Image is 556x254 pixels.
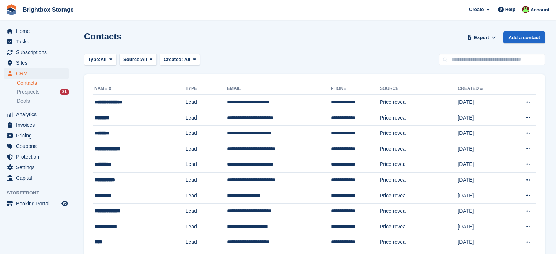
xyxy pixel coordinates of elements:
[4,68,69,79] a: menu
[469,6,484,13] span: Create
[186,219,227,235] td: Lead
[380,173,458,188] td: Price reveal
[4,58,69,68] a: menu
[186,126,227,141] td: Lead
[458,126,507,141] td: [DATE]
[458,204,507,219] td: [DATE]
[4,152,69,162] a: menu
[16,141,60,151] span: Coupons
[380,219,458,235] td: Price reveal
[16,37,60,47] span: Tasks
[380,83,458,95] th: Source
[119,54,157,66] button: Source: All
[465,31,498,43] button: Export
[4,173,69,183] a: menu
[186,157,227,173] td: Lead
[60,199,69,208] a: Preview store
[16,26,60,36] span: Home
[160,54,200,66] button: Created: All
[4,37,69,47] a: menu
[186,95,227,110] td: Lead
[186,188,227,204] td: Lead
[458,157,507,173] td: [DATE]
[84,31,122,41] h1: Contacts
[530,6,549,14] span: Account
[505,6,515,13] span: Help
[380,188,458,204] td: Price reveal
[474,34,489,41] span: Export
[458,235,507,250] td: [DATE]
[4,198,69,209] a: menu
[4,109,69,120] a: menu
[17,88,39,95] span: Prospects
[458,219,507,235] td: [DATE]
[16,130,60,141] span: Pricing
[16,162,60,173] span: Settings
[20,4,77,16] a: Brightbox Storage
[7,189,73,197] span: Storefront
[94,86,113,91] a: Name
[88,56,101,63] span: Type:
[4,26,69,36] a: menu
[186,141,227,157] td: Lead
[380,157,458,173] td: Price reveal
[16,198,60,209] span: Booking Portal
[458,110,507,126] td: [DATE]
[380,126,458,141] td: Price reveal
[123,56,141,63] span: Source:
[16,120,60,130] span: Invoices
[227,83,331,95] th: Email
[380,141,458,157] td: Price reveal
[380,204,458,219] td: Price reveal
[16,109,60,120] span: Analytics
[164,57,183,62] span: Created:
[4,162,69,173] a: menu
[17,98,30,105] span: Deals
[331,83,380,95] th: Phone
[380,235,458,250] td: Price reveal
[4,130,69,141] a: menu
[458,141,507,157] td: [DATE]
[186,235,227,250] td: Lead
[17,80,69,87] a: Contacts
[16,58,60,68] span: Sites
[186,83,227,95] th: Type
[84,54,116,66] button: Type: All
[186,173,227,188] td: Lead
[186,110,227,126] td: Lead
[458,95,507,110] td: [DATE]
[458,173,507,188] td: [DATE]
[380,110,458,126] td: Price reveal
[141,56,147,63] span: All
[522,6,529,13] img: Marlena
[6,4,17,15] img: stora-icon-8386f47178a22dfd0bd8f6a31ec36ba5ce8667c1dd55bd0f319d3a0aa187defe.svg
[380,95,458,110] td: Price reveal
[186,204,227,219] td: Lead
[4,120,69,130] a: menu
[16,68,60,79] span: CRM
[4,47,69,57] a: menu
[17,88,69,96] a: Prospects 31
[458,86,484,91] a: Created
[16,173,60,183] span: Capital
[184,57,190,62] span: All
[60,89,69,95] div: 31
[16,152,60,162] span: Protection
[17,97,69,105] a: Deals
[4,141,69,151] a: menu
[16,47,60,57] span: Subscriptions
[458,188,507,204] td: [DATE]
[101,56,107,63] span: All
[503,31,545,43] a: Add a contact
